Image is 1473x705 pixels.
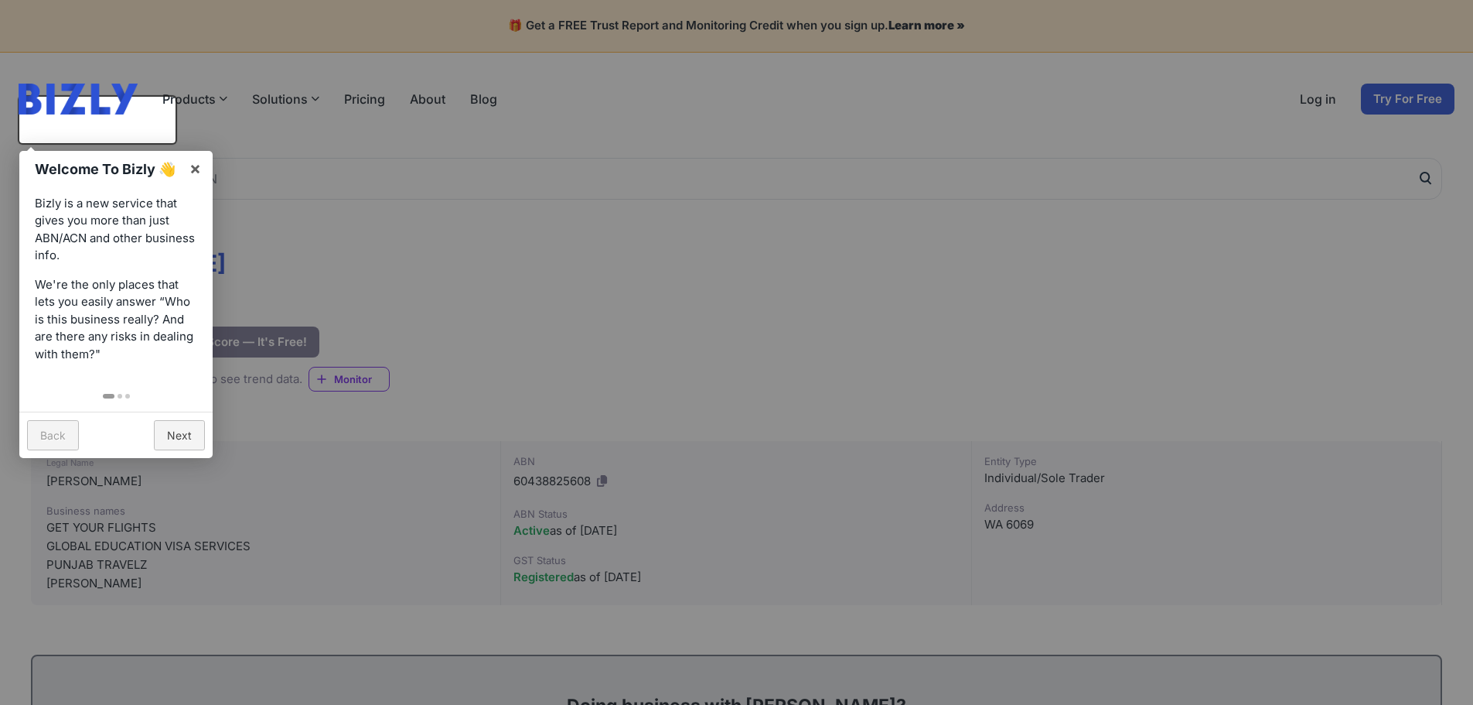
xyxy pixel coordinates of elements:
[35,159,181,180] h1: Welcome To Bizly 👋
[154,420,205,450] a: Next
[35,195,197,265] p: Bizly is a new service that gives you more than just ABN/ACN and other business info.
[27,420,79,450] a: Back
[35,276,197,364] p: We're the only places that lets you easily answer “Who is this business really? And are there any...
[178,151,213,186] a: ×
